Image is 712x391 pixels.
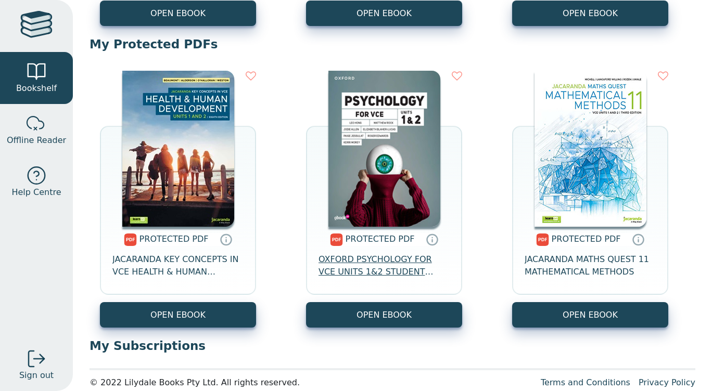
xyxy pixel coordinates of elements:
[536,233,549,246] img: pdf.svg
[100,302,256,328] a: OPEN EBOOK
[90,376,532,389] div: © 2022 Lilydale Books Pty Ltd. All rights reserved.
[535,71,646,227] img: 7d5df96f-a6f2-4f05-9c2a-d28d402b2132.jpg
[7,134,66,147] span: Offline Reader
[90,338,695,354] p: My Subscriptions
[552,234,621,244] span: PROTECTED PDF
[328,71,440,227] img: 1cbdab7c-d2e8-40fe-8b42-55b9dde47dec.png
[512,302,668,328] a: OPEN EBOOK
[319,253,450,278] span: OXFORD PSYCHOLOGY FOR VCE UNITS 1&2 STUDENT BOOK + OBOOK PRO
[112,253,244,278] span: JACARANDA KEY CONCEPTS IN VCE HEALTH & HUMAN DEVELOPMENT UNITS 1&2 PRINT & LEARNON EBOOK 8E
[541,377,630,387] a: Terms and Conditions
[19,369,54,382] span: Sign out
[139,234,209,244] span: PROTECTED PDF
[512,1,668,26] button: OPEN EBOOK
[220,233,232,245] a: Protected PDFs cannot be printed, copied or shared. They can be accessed online through Education...
[124,233,137,246] img: pdf.svg
[306,302,462,328] a: OPEN EBOOK
[100,1,256,26] button: OPEN EBOOK
[639,377,695,387] a: Privacy Policy
[90,36,695,52] p: My Protected PDFs
[426,233,438,245] a: Protected PDFs cannot be printed, copied or shared. They can be accessed online through Education...
[632,233,644,245] a: Protected PDFs cannot be printed, copied or shared. They can be accessed online through Education...
[525,253,656,278] span: JACARANDA MATHS QUEST 11 MATHEMATICAL METHODS
[346,234,415,244] span: PROTECTED PDF
[330,233,343,246] img: pdf.svg
[306,1,462,26] button: OPEN EBOOK
[122,71,234,227] img: bbedf1c5-5c8e-4c9d-9286-b7781b5448a4.jpg
[16,82,57,95] span: Bookshelf
[11,186,61,199] span: Help Centre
